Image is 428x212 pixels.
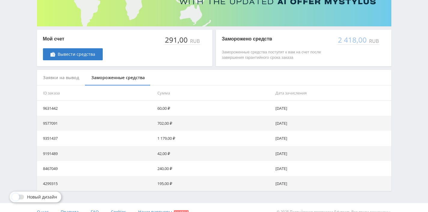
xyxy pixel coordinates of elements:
th: Сумма [155,85,273,101]
a: Вывести средства [43,48,103,60]
div: 2 418,00 [337,36,368,44]
td: 195,00 ₽ [155,176,273,191]
td: [DATE] [273,101,391,116]
td: [DATE] [273,146,391,161]
td: [DATE] [273,176,391,191]
td: 1 179,00 ₽ [155,131,273,146]
span: Вывести средства [58,52,95,57]
td: 4299315 [37,176,155,191]
td: 9631442 [37,101,155,116]
td: 9351437 [37,131,155,146]
span: Новый дизайн [27,195,57,199]
td: 60,00 ₽ [155,101,273,116]
td: [DATE] [273,116,391,131]
div: Заявки на вывод [37,70,85,86]
td: 9191489 [37,146,155,161]
div: 291,00 [164,36,189,44]
td: [DATE] [273,131,391,146]
div: RUB [189,38,200,44]
td: 702,00 ₽ [155,116,273,131]
td: [DATE] [273,161,391,176]
td: 8467049 [37,161,155,176]
p: Заморожено средств [222,36,331,42]
td: 240,00 ₽ [155,161,273,176]
div: Замороженные средства [85,70,151,86]
p: Замороженные средства поступят к вам на счет после завершения гарантийного срока заказа [222,49,331,60]
th: Дата зачисления [273,85,391,101]
th: ID заказа [37,85,155,101]
div: RUB [368,38,379,44]
td: 9577091 [37,116,155,131]
p: Мой счет [43,36,103,42]
td: 42,00 ₽ [155,146,273,161]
